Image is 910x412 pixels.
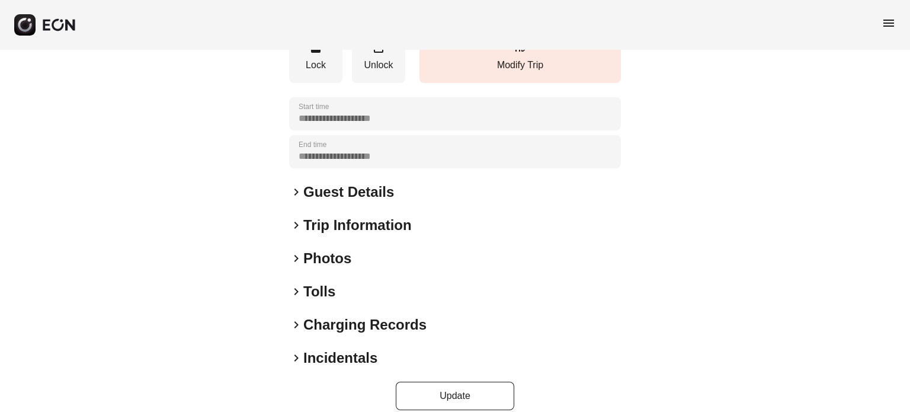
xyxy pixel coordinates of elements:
span: keyboard_arrow_right [289,185,303,199]
p: Lock [295,58,337,72]
h2: Photos [303,249,351,268]
span: keyboard_arrow_right [289,218,303,232]
h2: Guest Details [303,183,394,202]
h2: Charging Records [303,315,427,334]
span: keyboard_arrow_right [289,351,303,365]
span: keyboard_arrow_right [289,318,303,332]
p: Unlock [358,58,399,72]
span: keyboard_arrow_right [289,251,303,266]
span: menu [882,16,896,30]
button: Update [396,382,514,410]
p: Modify Trip [425,58,615,72]
h2: Incidentals [303,349,377,368]
h2: Trip Information [303,216,412,235]
button: Modify Trip [419,34,621,83]
h2: Tolls [303,282,335,301]
span: keyboard_arrow_right [289,285,303,299]
button: Unlock [352,34,405,83]
button: Lock [289,34,342,83]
